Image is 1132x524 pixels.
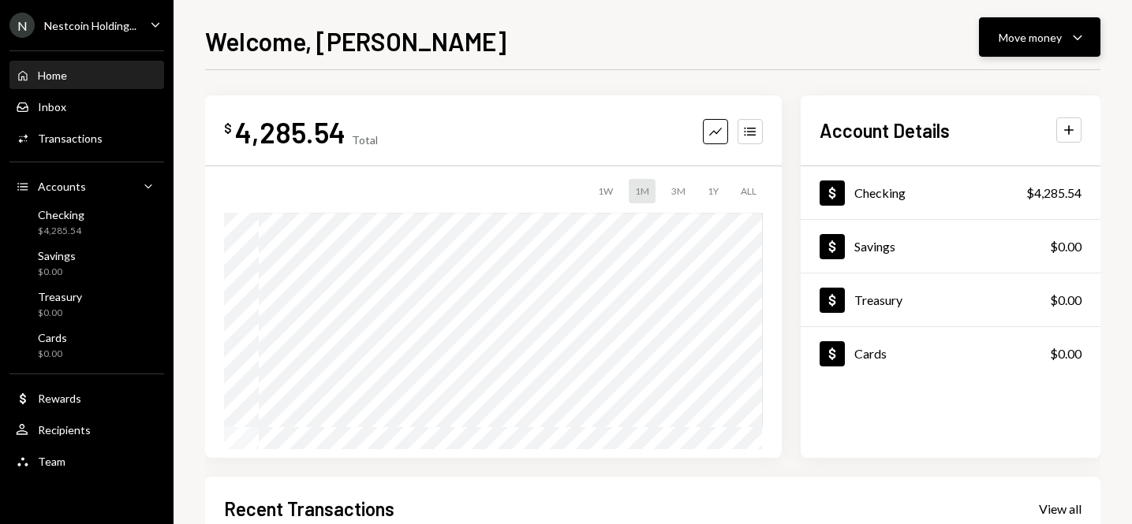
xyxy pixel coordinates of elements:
[235,114,346,150] div: 4,285.54
[38,455,65,468] div: Team
[801,327,1100,380] a: Cards$0.00
[38,249,76,262] div: Savings
[1050,291,1082,310] div: $0.00
[1050,237,1082,256] div: $0.00
[854,292,902,307] div: Treasury
[801,220,1100,273] a: Savings$0.00
[9,415,164,444] a: Recipients
[665,179,692,203] div: 3M
[38,208,84,221] div: Checking
[9,203,164,241] a: Checking$4,285.54
[38,392,81,405] div: Rewards
[979,17,1100,57] button: Move money
[38,180,86,193] div: Accounts
[44,19,136,32] div: Nestcoin Holding...
[854,185,906,200] div: Checking
[9,92,164,121] a: Inbox
[38,132,103,145] div: Transactions
[224,121,232,136] div: $
[9,244,164,282] a: Savings$0.00
[9,13,35,38] div: N
[820,117,950,143] h2: Account Details
[1039,501,1082,517] div: View all
[205,25,506,57] h1: Welcome, [PERSON_NAME]
[1050,344,1082,363] div: $0.00
[38,347,67,361] div: $0.00
[701,179,725,203] div: 1Y
[801,273,1100,326] a: Treasury$0.00
[38,331,67,344] div: Cards
[592,179,619,203] div: 1W
[9,285,164,323] a: Treasury$0.00
[38,307,82,320] div: $0.00
[854,346,887,361] div: Cards
[9,124,164,152] a: Transactions
[38,423,91,437] div: Recipients
[801,166,1100,219] a: Checking$4,285.54
[9,172,164,200] a: Accounts
[224,496,394,522] h2: Recent Transactions
[629,179,656,203] div: 1M
[38,290,82,303] div: Treasury
[999,29,1062,46] div: Move money
[38,225,84,238] div: $4,285.54
[1026,184,1082,203] div: $4,285.54
[38,266,76,279] div: $0.00
[9,326,164,364] a: Cards$0.00
[854,239,895,254] div: Savings
[38,100,66,113] div: Inbox
[9,384,164,412] a: Rewards
[352,133,378,147] div: Total
[9,447,164,475] a: Team
[38,69,67,82] div: Home
[9,61,164,89] a: Home
[734,179,763,203] div: ALL
[1039,500,1082,517] a: View all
